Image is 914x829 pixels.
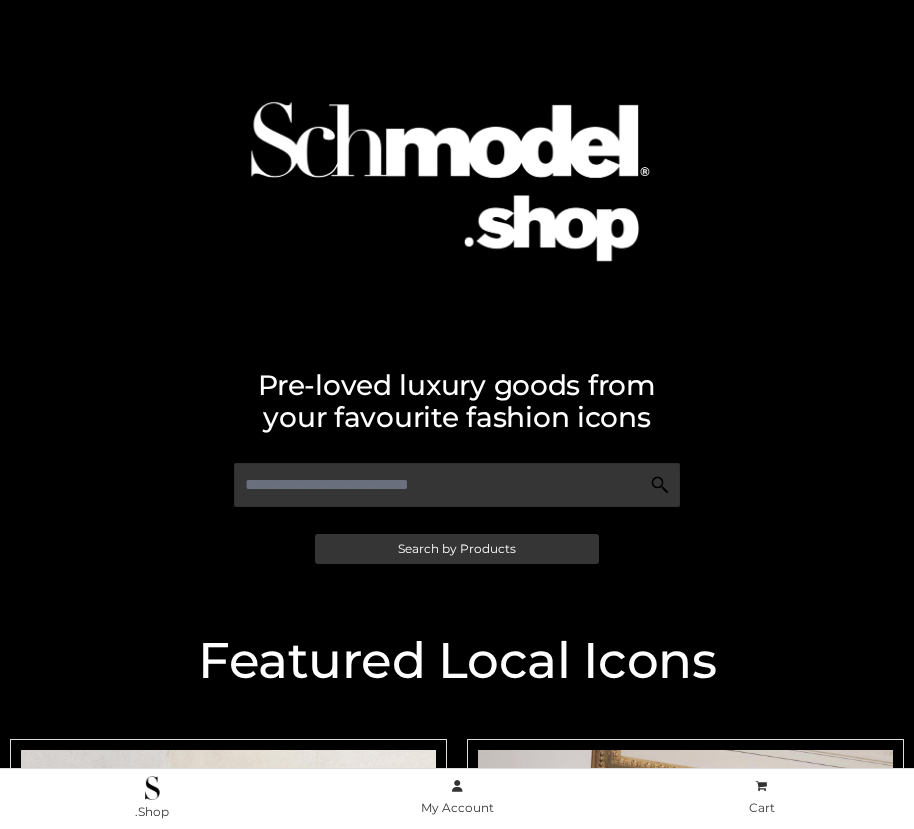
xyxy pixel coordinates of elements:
[145,776,160,800] img: .Shop
[609,775,914,820] a: Cart
[315,534,599,564] a: Search by Products
[305,775,610,820] a: My Account
[650,475,670,495] img: Search Icon
[749,800,775,815] span: Cart
[421,800,494,815] span: My Account
[398,543,516,555] span: Search by Products
[135,804,169,819] span: .Shop
[10,369,904,433] h2: Pre-loved luxury goods from your favourite fashion icons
